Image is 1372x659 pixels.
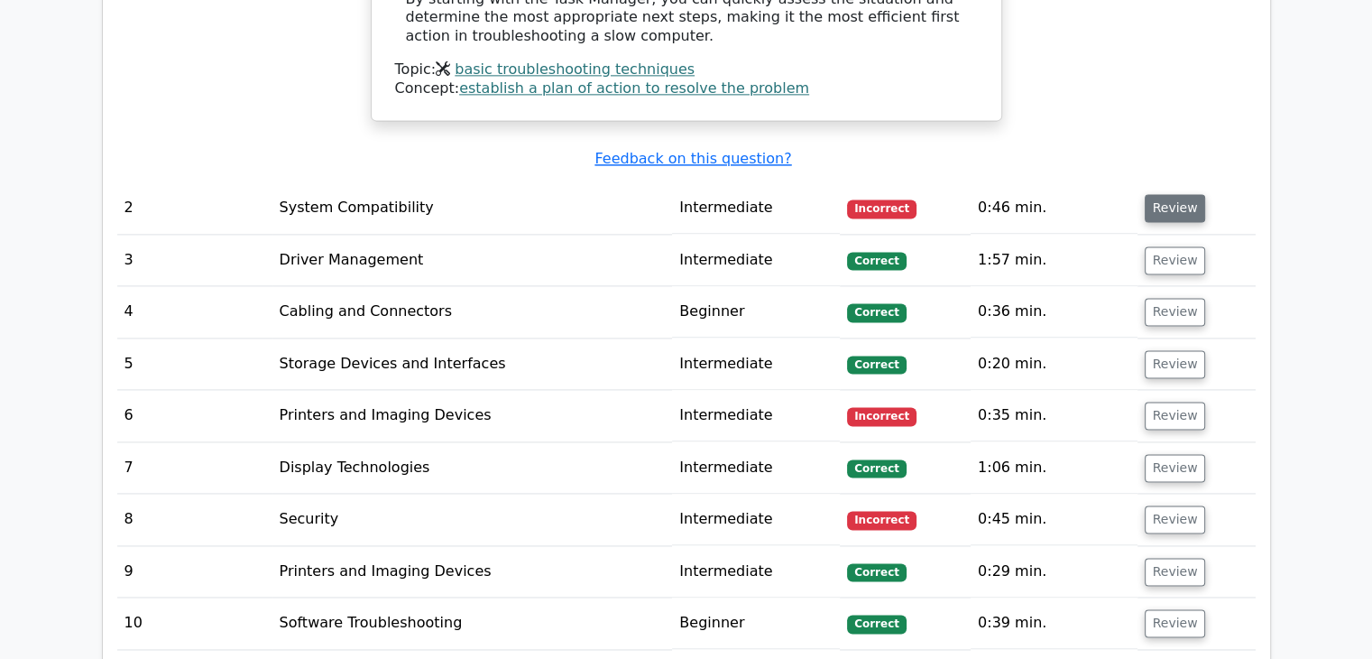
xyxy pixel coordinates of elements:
td: 1:06 min. [971,442,1137,494]
a: basic troubleshooting techniques [455,60,695,78]
span: Incorrect [847,407,916,425]
button: Review [1145,402,1206,430]
td: Security [272,494,673,545]
button: Review [1145,246,1206,274]
td: 2 [117,182,272,234]
td: Intermediate [672,390,840,441]
td: 8 [117,494,272,545]
td: Intermediate [672,494,840,545]
button: Review [1145,609,1206,637]
td: 10 [117,598,272,649]
td: 0:35 min. [971,390,1137,441]
td: 0:39 min. [971,598,1137,649]
td: Intermediate [672,339,840,390]
a: Feedback on this question? [594,150,791,167]
td: 0:46 min. [971,182,1137,234]
td: Beginner [672,598,840,649]
td: 3 [117,235,272,286]
td: 0:29 min. [971,546,1137,598]
div: Topic: [395,60,978,79]
td: Intermediate [672,546,840,598]
td: 0:36 min. [971,286,1137,338]
button: Review [1145,558,1206,586]
td: Display Technologies [272,442,673,494]
span: Correct [847,356,906,374]
td: Storage Devices and Interfaces [272,339,673,390]
td: Intermediate [672,442,840,494]
td: System Compatibility [272,182,673,234]
td: Driver Management [272,235,673,286]
td: 9 [117,546,272,598]
td: Cabling and Connectors [272,286,673,338]
td: Printers and Imaging Devices [272,390,673,441]
td: Software Troubleshooting [272,598,673,649]
td: 0:20 min. [971,339,1137,390]
a: establish a plan of action to resolve the problem [459,79,809,97]
td: 6 [117,390,272,441]
span: Incorrect [847,511,916,529]
td: Intermediate [672,235,840,286]
td: Intermediate [672,182,840,234]
button: Review [1145,194,1206,222]
td: Beginner [672,286,840,338]
button: Review [1145,506,1206,534]
span: Incorrect [847,200,916,218]
button: Review [1145,454,1206,482]
span: Correct [847,615,906,633]
span: Correct [847,303,906,321]
span: Correct [847,563,906,581]
td: 7 [117,442,272,494]
span: Correct [847,252,906,270]
td: 5 [117,339,272,390]
span: Correct [847,459,906,478]
td: 4 [117,286,272,338]
div: Concept: [395,79,978,98]
td: 1:57 min. [971,235,1137,286]
td: 0:45 min. [971,494,1137,545]
td: Printers and Imaging Devices [272,546,673,598]
button: Review [1145,350,1206,378]
button: Review [1145,298,1206,326]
